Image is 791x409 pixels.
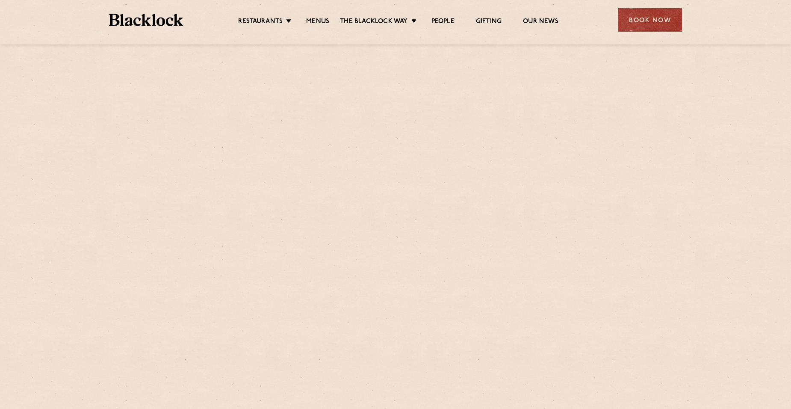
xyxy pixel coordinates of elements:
img: BL_Textured_Logo-footer-cropped.svg [109,14,183,26]
a: The Blacklock Way [340,18,407,27]
a: Restaurants [238,18,283,27]
a: People [431,18,455,27]
a: Menus [306,18,329,27]
a: Our News [523,18,558,27]
div: Book Now [618,8,682,32]
a: Gifting [476,18,502,27]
